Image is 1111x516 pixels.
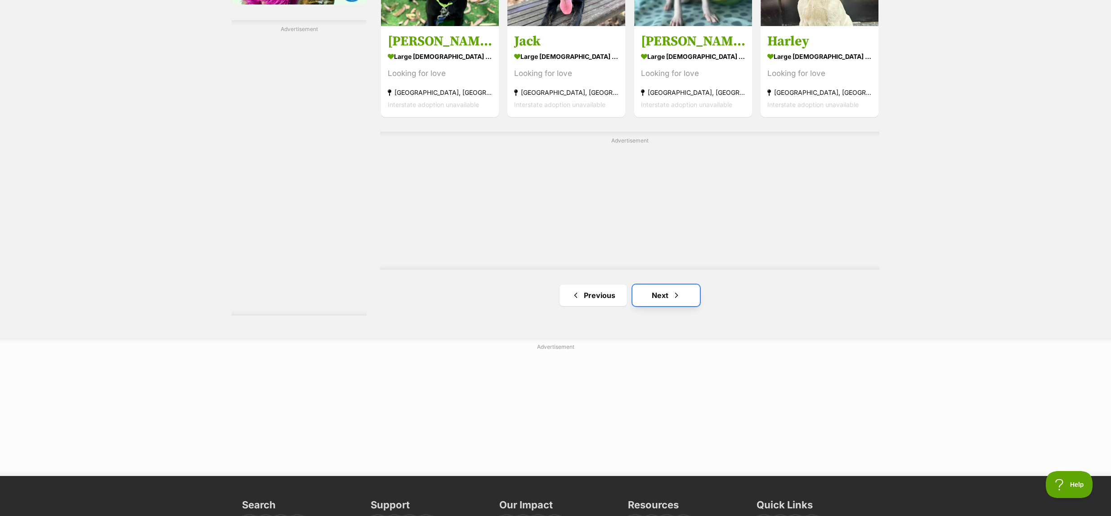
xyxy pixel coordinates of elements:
strong: large [DEMOGRAPHIC_DATA] Dog [641,50,745,63]
strong: large [DEMOGRAPHIC_DATA] Dog [767,50,872,63]
div: Advertisement [380,132,879,270]
a: Previous page [560,285,627,306]
strong: [GEOGRAPHIC_DATA], [GEOGRAPHIC_DATA] [388,86,492,98]
a: Jack large [DEMOGRAPHIC_DATA] Dog Looking for love [GEOGRAPHIC_DATA], [GEOGRAPHIC_DATA] Interstat... [507,26,625,117]
iframe: Advertisement [337,355,774,467]
iframe: Advertisement [412,148,848,261]
span: Interstate adoption unavailable [641,101,732,108]
a: [PERSON_NAME] large [DEMOGRAPHIC_DATA] Dog Looking for love [GEOGRAPHIC_DATA], [GEOGRAPHIC_DATA] ... [634,26,752,117]
strong: [GEOGRAPHIC_DATA], [GEOGRAPHIC_DATA] [641,86,745,98]
div: Looking for love [641,67,745,80]
div: Looking for love [767,67,872,80]
strong: large [DEMOGRAPHIC_DATA] Dog [514,50,618,63]
strong: large [DEMOGRAPHIC_DATA] Dog [388,50,492,63]
span: Interstate adoption unavailable [514,101,605,108]
iframe: Advertisement [232,37,367,307]
h3: Jack [514,33,618,50]
div: Looking for love [514,67,618,80]
a: [PERSON_NAME] large [DEMOGRAPHIC_DATA] Dog Looking for love [GEOGRAPHIC_DATA], [GEOGRAPHIC_DATA] ... [381,26,499,117]
span: Interstate adoption unavailable [388,101,479,108]
span: Interstate adoption unavailable [767,101,859,108]
strong: [GEOGRAPHIC_DATA], [GEOGRAPHIC_DATA] [767,86,872,98]
iframe: Help Scout Beacon - Open [1046,471,1093,498]
h3: [PERSON_NAME] [641,33,745,50]
h3: [PERSON_NAME] [388,33,492,50]
a: Next page [632,285,700,306]
strong: [GEOGRAPHIC_DATA], [GEOGRAPHIC_DATA] [514,86,618,98]
h3: Harley [767,33,872,50]
div: Advertisement [232,20,367,316]
nav: Pagination [380,285,879,306]
a: Harley large [DEMOGRAPHIC_DATA] Dog Looking for love [GEOGRAPHIC_DATA], [GEOGRAPHIC_DATA] Interst... [761,26,878,117]
div: Looking for love [388,67,492,80]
